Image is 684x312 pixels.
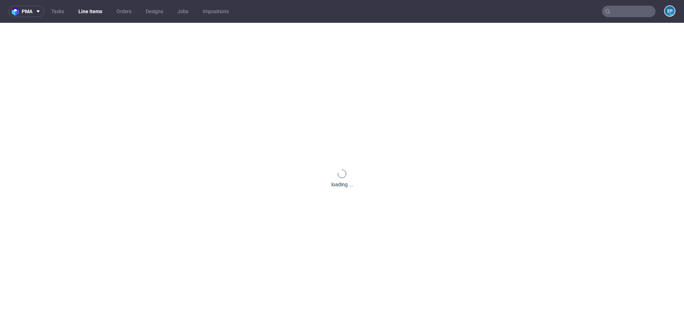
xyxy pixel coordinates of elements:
a: Line Items [74,6,107,17]
div: loading ... [331,181,353,188]
img: logo [12,7,22,16]
a: Orders [112,6,136,17]
figcaption: EP [665,6,675,16]
a: Jobs [173,6,193,17]
a: Tasks [47,6,68,17]
a: Impositions [198,6,233,17]
a: Designs [141,6,167,17]
button: pma [9,6,44,17]
span: pma [22,9,32,14]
